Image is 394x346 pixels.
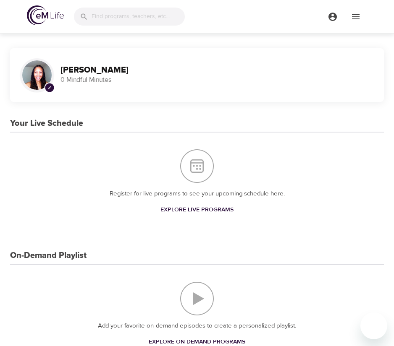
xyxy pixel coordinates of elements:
img: logo [27,5,64,25]
p: Add your favorite on-demand episodes to create a personalized playlist. [27,321,367,331]
button: menu [321,5,344,28]
p: 0 Mindful Minutes [60,75,374,85]
p: Register for live programs to see your upcoming schedule here. [27,189,367,199]
input: Find programs, teachers, etc... [92,8,185,26]
img: Your Live Schedule [180,149,214,183]
span: Explore Live Programs [160,205,234,215]
h3: [PERSON_NAME] [60,65,374,75]
h3: Your Live Schedule [10,119,83,128]
a: Explore Live Programs [157,202,237,218]
img: Remy Sharp [22,60,52,90]
img: On-Demand Playlist [180,282,214,315]
button: menu [344,5,367,28]
h3: On-Demand Playlist [10,251,87,260]
iframe: Button to launch messaging window [360,312,387,339]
